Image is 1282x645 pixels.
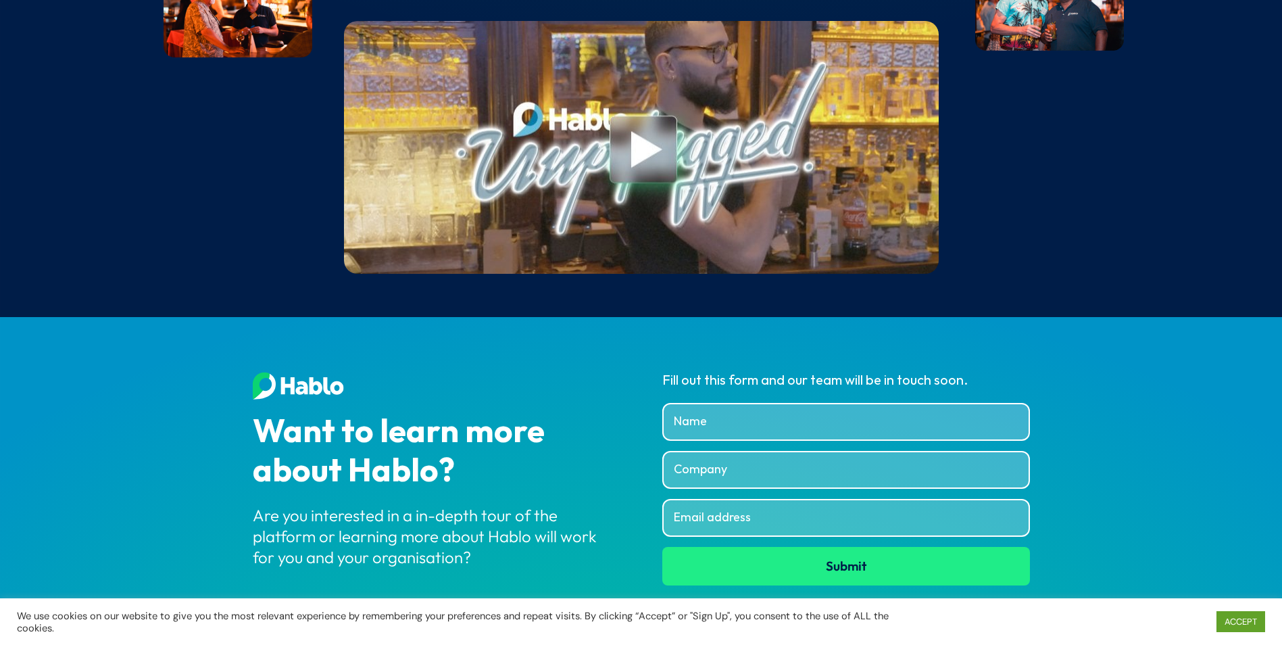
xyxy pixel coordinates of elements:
[662,451,1029,489] input: Company
[253,505,620,569] div: Are you interested in a in-depth tour of the platform or learning more about Hablo will work for ...
[662,499,1029,537] input: Email address
[662,403,1029,441] input: Name
[1216,611,1265,632] a: ACCEPT
[17,610,891,634] div: We use cookies on our website to give you the most relevant experience by remembering your prefer...
[662,547,1029,585] button: Submit
[253,413,620,491] div: Want to learn more about Hablo?
[662,372,1029,389] div: Fill out this form and our team will be in touch soon.
[253,372,344,400] img: Hablo Footer Logo White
